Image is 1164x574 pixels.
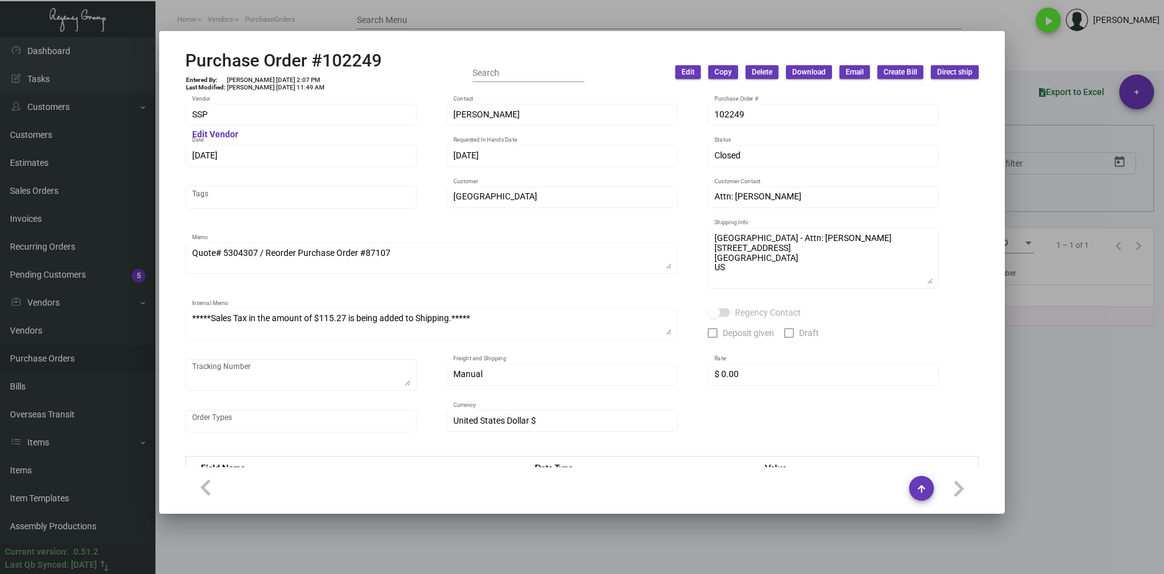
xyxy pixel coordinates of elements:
[937,67,972,78] span: Direct ship
[714,150,741,160] span: Closed
[226,84,325,91] td: [PERSON_NAME] [DATE] 11:49 AM
[185,84,226,91] td: Last Modified:
[681,67,695,78] span: Edit
[226,76,325,84] td: [PERSON_NAME] [DATE] 2:07 PM
[839,65,870,79] button: Email
[931,65,979,79] button: Direct ship
[453,369,483,379] span: Manual
[5,558,97,572] div: Last Qb Synced: [DATE]
[708,65,738,79] button: Copy
[186,457,523,478] th: Field Name
[884,67,917,78] span: Create Bill
[792,67,826,78] span: Download
[192,130,238,140] mat-hint: Edit Vendor
[675,65,701,79] button: Edit
[752,457,978,478] th: Value
[522,457,752,478] th: Data Type
[185,76,226,84] td: Entered By:
[799,326,819,340] span: Draft
[714,67,732,78] span: Copy
[735,305,801,320] span: Regency Contact
[185,50,382,71] h2: Purchase Order #102249
[752,67,772,78] span: Delete
[877,65,923,79] button: Create Bill
[846,67,864,78] span: Email
[786,65,832,79] button: Download
[73,545,98,558] div: 0.51.2
[5,545,68,558] div: Current version:
[723,326,774,340] span: Deposit given
[746,65,778,79] button: Delete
